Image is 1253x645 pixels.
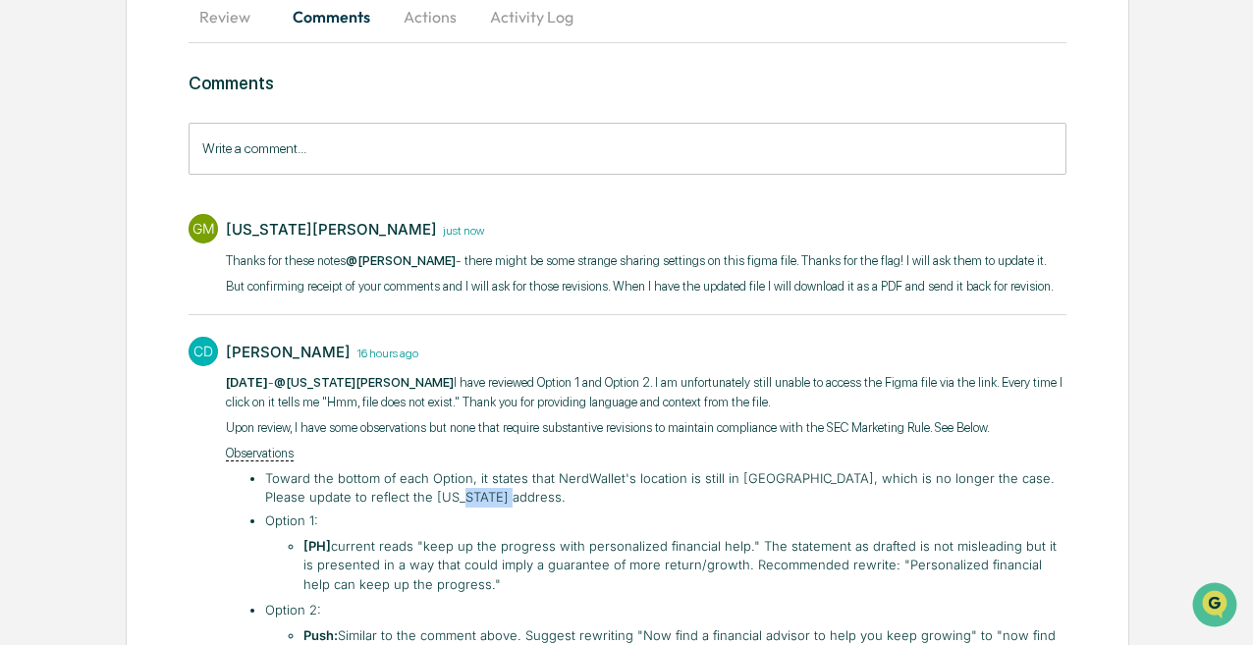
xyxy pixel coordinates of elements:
[226,343,351,361] div: [PERSON_NAME]
[20,150,55,186] img: 1746055101610-c473b297-6a78-478c-a979-82029cc54cd1
[189,73,1065,93] h3: Comments
[12,277,132,312] a: 🔎Data Lookup
[226,373,1065,411] p: - I have reviewed Option 1 and Option 2. I am unfortunately still unable to access the Figma file...
[265,469,1066,508] li: Toward the bottom of each Option, it states that NerdWallet's location is still in [GEOGRAPHIC_DA...
[12,240,135,275] a: 🖐️Preclearance
[67,170,248,186] div: We're available if you need us!
[274,375,454,390] span: @[US_STATE][PERSON_NAME]
[138,332,238,348] a: Powered byPylon
[226,220,437,239] div: [US_STATE][PERSON_NAME]
[39,247,127,267] span: Preclearance
[189,214,218,243] div: GM
[142,249,158,265] div: 🗄️
[20,249,35,265] div: 🖐️
[303,537,1065,595] li: current reads "keep up the progress with personalized financial help." The statement as drafted i...
[1190,580,1243,633] iframe: Open customer support
[135,240,251,275] a: 🗄️Attestations
[303,627,338,643] strong: Push:
[67,150,322,170] div: Start new chat
[226,446,294,461] u: Observations
[351,344,418,360] time: Tuesday, October 7, 2025 at 5:38:47 PM EDT
[189,337,218,366] div: CD
[39,285,124,304] span: Data Lookup
[20,287,35,302] div: 🔎
[437,221,484,238] time: Wednesday, October 8, 2025 at 10:01:15 AM EDT
[226,418,1065,438] p: Upon review, I have some observations but none that require substantive revisions to maintain com...
[346,253,456,268] span: @[PERSON_NAME]
[226,375,268,390] strong: [DATE]
[226,251,1054,271] p: Thanks for these notes - there might be some strange sharing settings on this figma file. Thanks ...
[303,538,331,554] strong: [PH]
[195,333,238,348] span: Pylon
[334,156,357,180] button: Start new chat
[265,511,1066,595] li: Option 1:
[20,41,357,73] p: How can we help?
[226,277,1054,296] p: But confirming receipt of your​ comments and I will ask for those revisions. When I have the upda...
[162,247,244,267] span: Attestations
